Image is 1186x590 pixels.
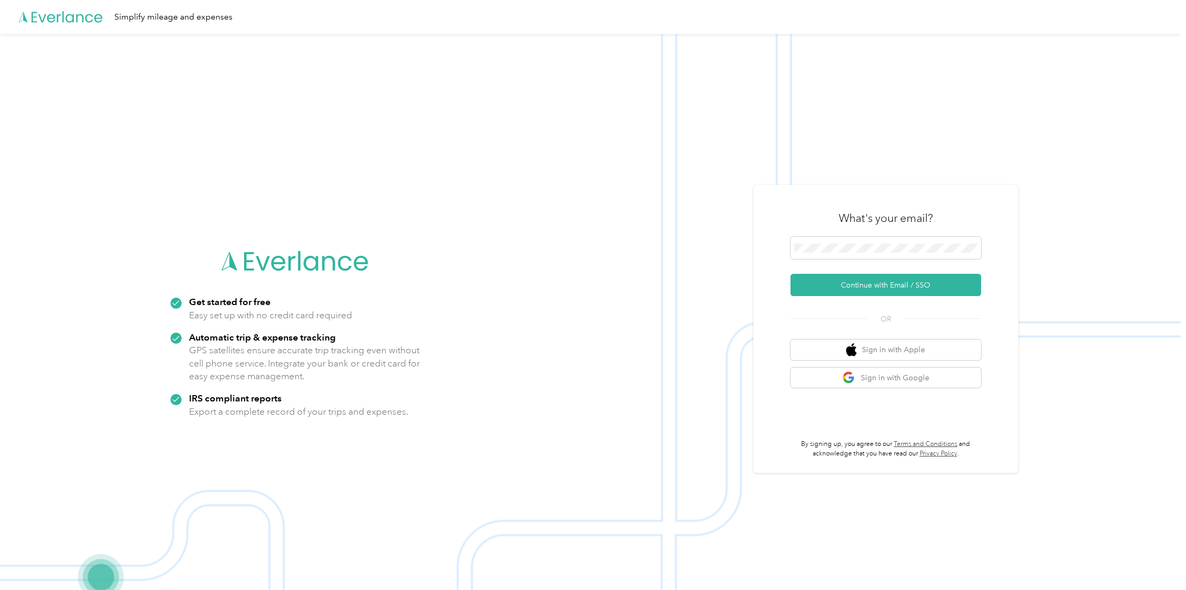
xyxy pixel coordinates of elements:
button: google logoSign in with Google [790,368,981,388]
p: GPS satellites ensure accurate trip tracking even without cell phone service. Integrate your bank... [189,344,420,383]
p: By signing up, you agree to our and acknowledge that you have read our . [790,440,981,458]
img: apple logo [846,343,857,356]
div: Simplify mileage and expenses [114,11,232,24]
img: google logo [842,371,856,385]
span: OR [867,314,904,325]
p: Export a complete record of your trips and expenses. [189,405,408,418]
strong: Automatic trip & expense tracking [189,332,336,343]
button: apple logoSign in with Apple [790,339,981,360]
a: Privacy Policy [920,450,957,458]
a: Terms and Conditions [894,440,957,448]
strong: IRS compliant reports [189,392,282,404]
button: Continue with Email / SSO [790,274,981,296]
h3: What's your email? [839,211,933,226]
p: Easy set up with no credit card required [189,309,352,322]
strong: Get started for free [189,296,271,307]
